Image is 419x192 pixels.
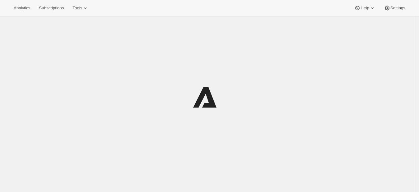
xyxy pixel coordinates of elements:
[380,4,409,12] button: Settings
[351,4,379,12] button: Help
[390,6,405,11] span: Settings
[14,6,30,11] span: Analytics
[39,6,64,11] span: Subscriptions
[10,4,34,12] button: Analytics
[361,6,369,11] span: Help
[69,4,92,12] button: Tools
[72,6,82,11] span: Tools
[35,4,68,12] button: Subscriptions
